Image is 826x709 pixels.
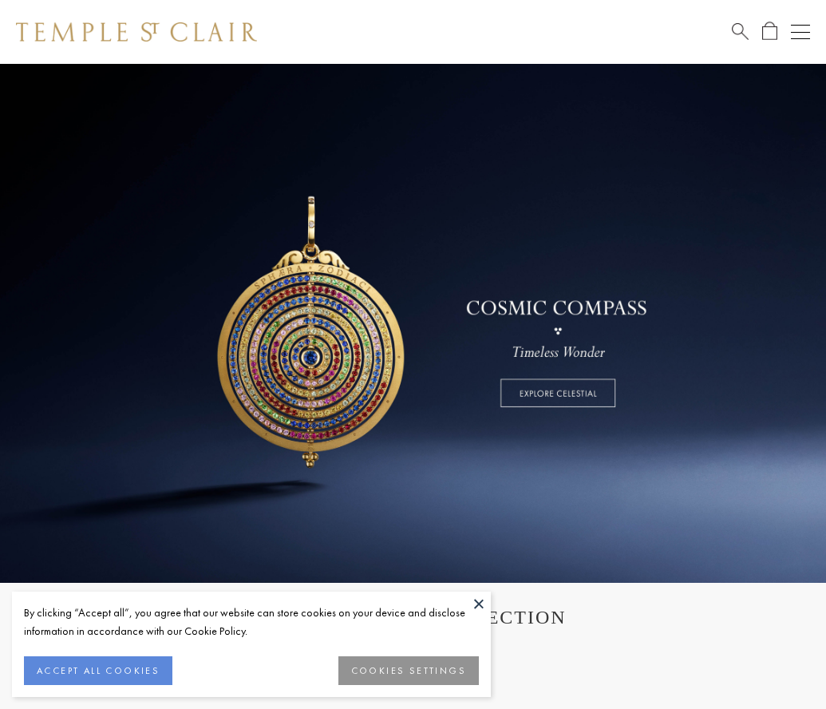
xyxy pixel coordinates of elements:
img: Temple St. Clair [16,22,257,42]
button: Open navigation [791,22,810,42]
a: Search [732,22,749,42]
a: Open Shopping Bag [762,22,777,42]
button: ACCEPT ALL COOKIES [24,656,172,685]
button: COOKIES SETTINGS [338,656,479,685]
div: By clicking “Accept all”, you agree that our website can store cookies on your device and disclos... [24,604,479,640]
